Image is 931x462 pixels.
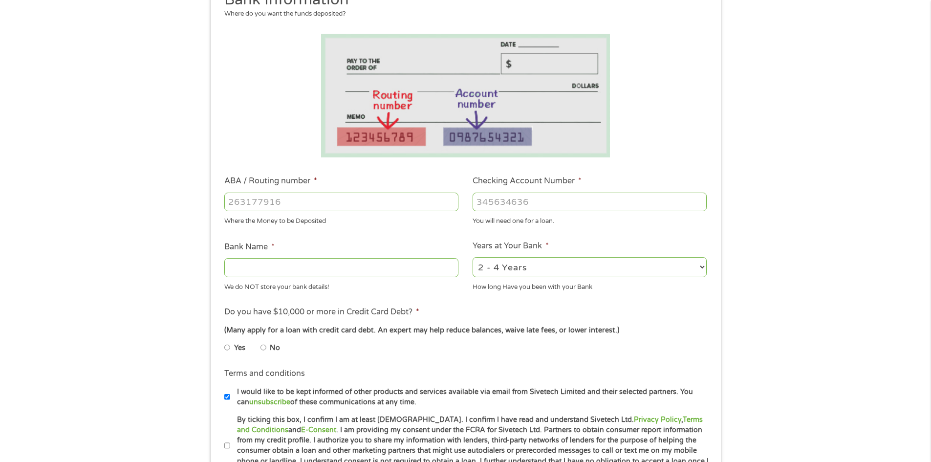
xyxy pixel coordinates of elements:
label: I would like to be kept informed of other products and services available via email from Sivetech... [230,387,710,408]
label: Bank Name [224,242,275,252]
div: We do NOT store your bank details! [224,279,458,292]
label: Terms and conditions [224,369,305,379]
label: Checking Account Number [473,176,582,186]
label: Years at Your Bank [473,241,549,251]
a: Terms and Conditions [237,416,703,434]
img: Routing number location [321,34,610,157]
input: 263177916 [224,193,458,211]
div: You will need one for a loan. [473,213,707,226]
div: Where the Money to be Deposited [224,213,458,226]
a: E-Consent [301,426,336,434]
label: Do you have $10,000 or more in Credit Card Debt? [224,307,419,317]
a: unsubscribe [249,398,290,406]
div: Where do you want the funds deposited? [224,9,699,19]
a: Privacy Policy [634,416,681,424]
input: 345634636 [473,193,707,211]
label: Yes [234,343,245,353]
div: How long Have you been with your Bank [473,279,707,292]
label: No [270,343,280,353]
div: (Many apply for a loan with credit card debt. An expert may help reduce balances, waive late fees... [224,325,706,336]
label: ABA / Routing number [224,176,317,186]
